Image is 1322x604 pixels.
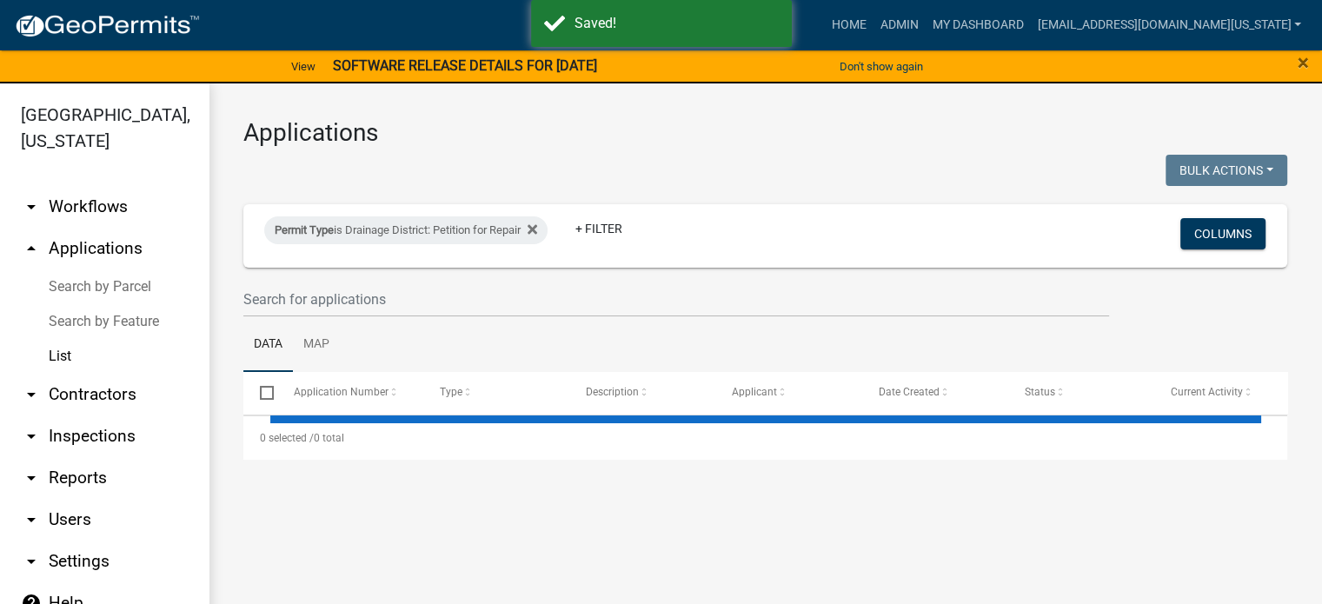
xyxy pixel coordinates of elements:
[276,372,422,414] datatable-header-cell: Application Number
[732,386,777,398] span: Applicant
[1298,52,1309,73] button: Close
[21,426,42,447] i: arrow_drop_down
[1166,155,1287,186] button: Bulk Actions
[275,223,334,236] span: Permit Type
[260,432,314,444] span: 0 selected /
[824,9,873,42] a: Home
[333,57,597,74] strong: SOFTWARE RELEASE DETAILS FOR [DATE]
[423,372,569,414] datatable-header-cell: Type
[561,213,636,244] a: + Filter
[1298,50,1309,75] span: ×
[294,386,389,398] span: Application Number
[925,9,1030,42] a: My Dashboard
[1154,372,1300,414] datatable-header-cell: Current Activity
[575,13,779,34] div: Saved!
[873,9,925,42] a: Admin
[586,386,639,398] span: Description
[284,52,322,81] a: View
[293,317,340,373] a: Map
[1025,386,1055,398] span: Status
[1171,386,1243,398] span: Current Activity
[21,196,42,217] i: arrow_drop_down
[833,52,930,81] button: Don't show again
[569,372,715,414] datatable-header-cell: Description
[879,386,940,398] span: Date Created
[21,509,42,530] i: arrow_drop_down
[1030,9,1308,42] a: [EMAIL_ADDRESS][DOMAIN_NAME][US_STATE]
[1180,218,1266,249] button: Columns
[21,468,42,488] i: arrow_drop_down
[715,372,861,414] datatable-header-cell: Applicant
[861,372,1007,414] datatable-header-cell: Date Created
[243,118,1287,148] h3: Applications
[21,551,42,572] i: arrow_drop_down
[264,216,548,244] div: is Drainage District: Petition for Repair
[21,238,42,259] i: arrow_drop_up
[243,317,293,373] a: Data
[440,386,462,398] span: Type
[243,416,1287,460] div: 0 total
[243,282,1109,317] input: Search for applications
[21,384,42,405] i: arrow_drop_down
[243,372,276,414] datatable-header-cell: Select
[1008,372,1154,414] datatable-header-cell: Status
